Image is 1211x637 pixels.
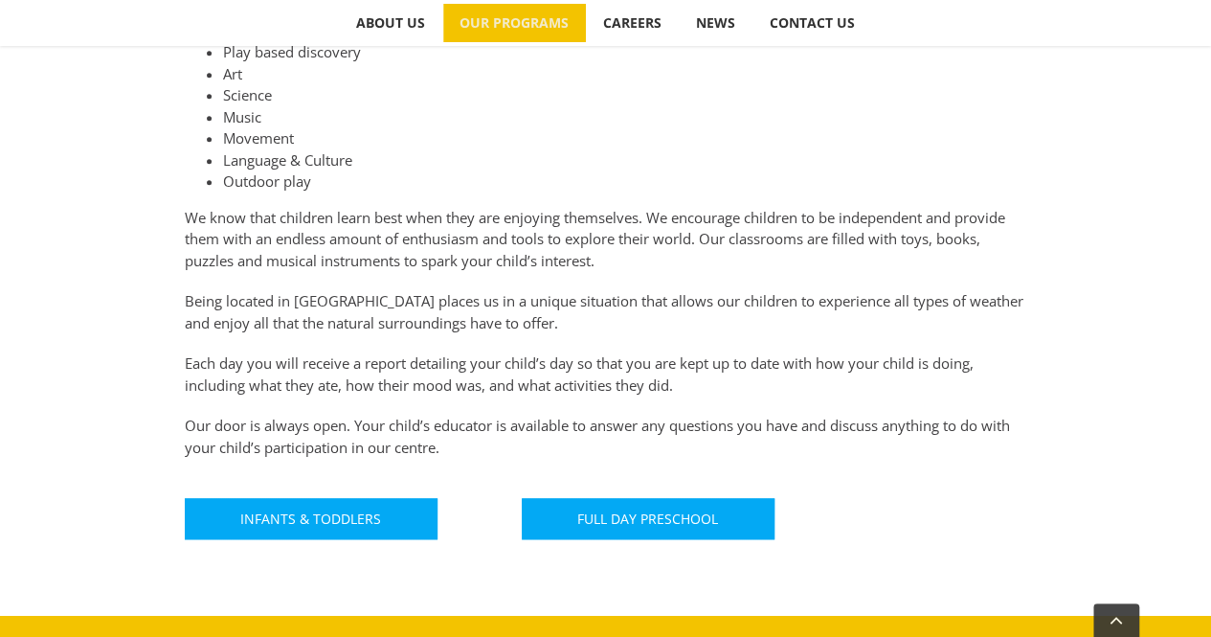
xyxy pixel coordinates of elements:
[185,207,1027,272] p: We know that children learn best when they are enjoying themselves. We encourage children to be i...
[240,511,381,527] span: Infants & Toddlers
[223,171,1027,193] li: Outdoor play
[223,127,1027,149] li: Movement
[223,106,1027,128] li: Music
[223,41,1027,63] li: Play based discovery
[185,415,1027,458] p: Our door is always open. Your child’s educator is available to answer any questions you have and ...
[696,16,735,30] span: NEWS
[603,16,662,30] span: CAREERS
[223,149,1027,171] li: Language & Culture
[185,290,1027,333] p: Being located in [GEOGRAPHIC_DATA] places us in a unique situation that allows our children to ex...
[185,498,437,539] a: Infants & Toddlers
[443,4,586,42] a: OUR PROGRAMS
[460,16,569,30] span: OUR PROGRAMS
[770,16,855,30] span: CONTACT US
[577,511,718,527] span: Full Day Preschool
[680,4,752,42] a: NEWS
[356,16,425,30] span: ABOUT US
[185,353,1027,396] p: Each day you will receive a report detailing your child’s day so that you are kept up to date wit...
[223,63,1027,85] li: Art
[753,4,872,42] a: CONTACT US
[223,84,1027,106] li: Science
[522,498,774,539] a: Full Day Preschool
[587,4,679,42] a: CAREERS
[340,4,442,42] a: ABOUT US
